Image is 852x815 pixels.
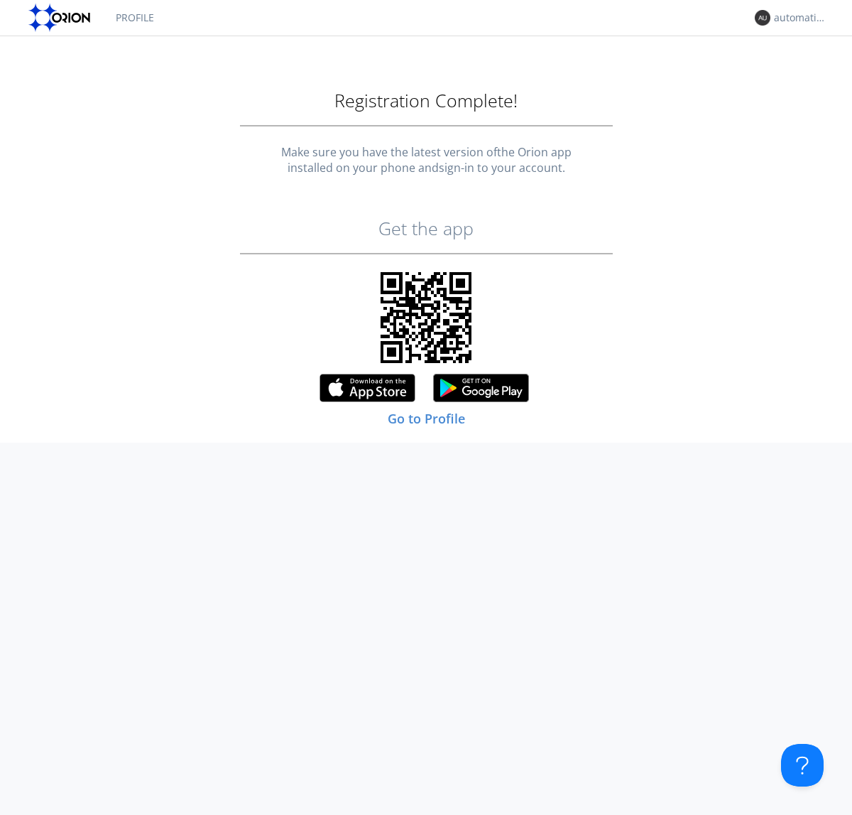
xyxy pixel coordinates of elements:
[388,410,465,427] a: Go to Profile
[14,91,838,111] h1: Registration Complete!
[14,219,838,239] h2: Get the app
[319,374,419,409] img: appstore.svg
[781,744,824,787] iframe: Toggle Customer Support
[774,11,827,25] div: automation+changelanguage+1757383270
[14,144,838,177] div: Make sure you have the latest version of the Orion app installed on your phone and sign-in to you...
[433,374,532,409] img: googleplay.svg
[28,4,94,32] img: orion-labs-logo.svg
[381,272,471,363] img: qrcode.svg
[755,10,770,26] img: 373638.png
